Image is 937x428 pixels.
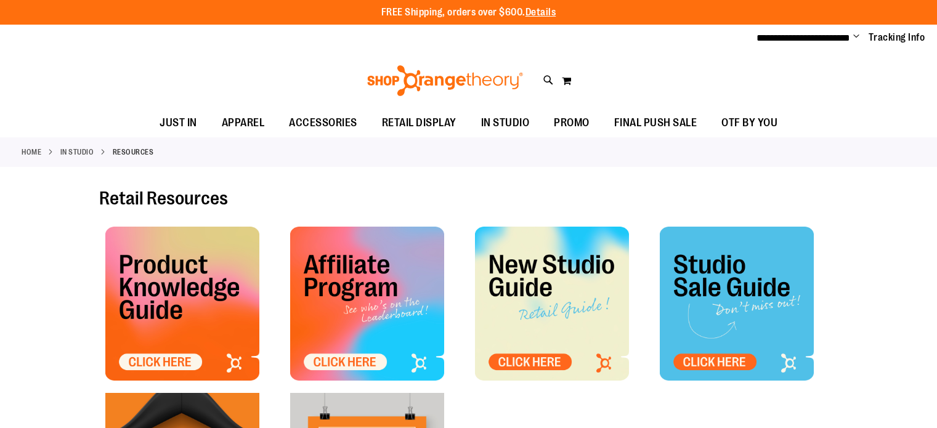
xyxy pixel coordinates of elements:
[290,227,444,381] img: OTF Affiliate Tile
[869,31,925,44] a: Tracking Info
[525,7,556,18] a: Details
[209,109,277,137] a: APPAREL
[554,109,590,137] span: PROMO
[222,109,265,137] span: APPAREL
[602,109,710,137] a: FINAL PUSH SALE
[365,65,525,96] img: Shop Orangetheory
[853,31,859,44] button: Account menu
[721,109,777,137] span: OTF BY YOU
[277,109,370,137] a: ACCESSORIES
[614,109,697,137] span: FINAL PUSH SALE
[160,109,197,137] span: JUST IN
[660,227,814,381] img: OTF - Studio Sale Tile
[60,147,94,158] a: IN STUDIO
[481,109,530,137] span: IN STUDIO
[709,109,790,137] a: OTF BY YOU
[469,109,542,137] a: IN STUDIO
[99,188,838,208] h2: Retail Resources
[289,109,357,137] span: ACCESSORIES
[542,109,602,137] a: PROMO
[381,6,556,20] p: FREE Shipping, orders over $600.
[370,109,469,137] a: RETAIL DISPLAY
[113,147,154,158] strong: Resources
[382,109,456,137] span: RETAIL DISPLAY
[147,109,209,137] a: JUST IN
[22,147,41,158] a: Home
